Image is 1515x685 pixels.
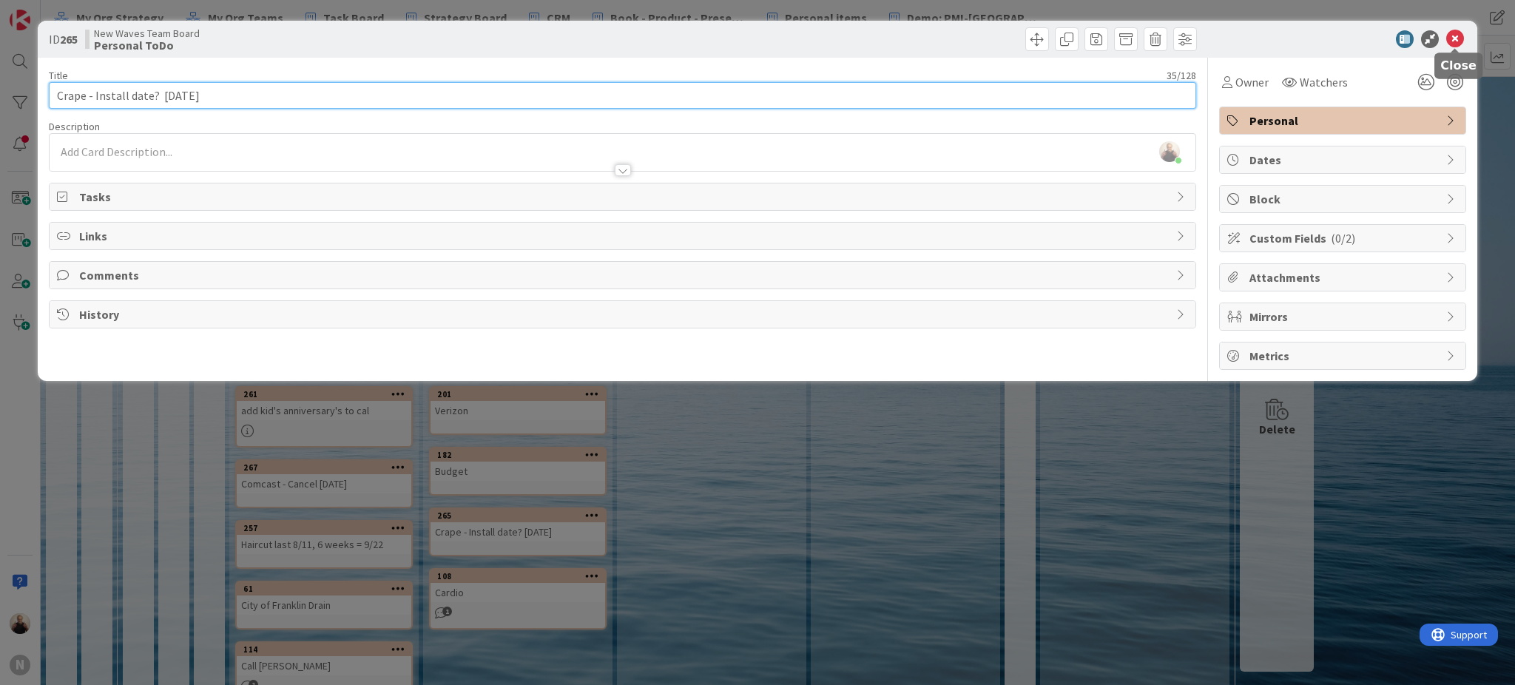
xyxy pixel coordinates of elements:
[94,39,200,51] b: Personal ToDo
[1249,190,1439,208] span: Block
[79,188,1169,206] span: Tasks
[49,82,1196,109] input: type card name here...
[1331,231,1355,246] span: ( 0/2 )
[1249,229,1439,247] span: Custom Fields
[94,27,200,39] span: New Waves Team Board
[49,30,78,48] span: ID
[1249,151,1439,169] span: Dates
[79,227,1169,245] span: Links
[1249,269,1439,286] span: Attachments
[1440,58,1477,72] h5: Close
[1249,308,1439,325] span: Mirrors
[1300,73,1348,91] span: Watchers
[31,2,67,20] span: Support
[60,32,78,47] b: 265
[1159,141,1180,162] img: tjKuGytn7d137ldTJYZi9Bx2lDhHhzmR.jpg
[1249,112,1439,129] span: Personal
[1249,347,1439,365] span: Metrics
[49,69,68,82] label: Title
[1235,73,1269,91] span: Owner
[72,69,1196,82] div: 35 / 128
[49,120,100,133] span: Description
[79,306,1169,323] span: History
[79,266,1169,284] span: Comments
